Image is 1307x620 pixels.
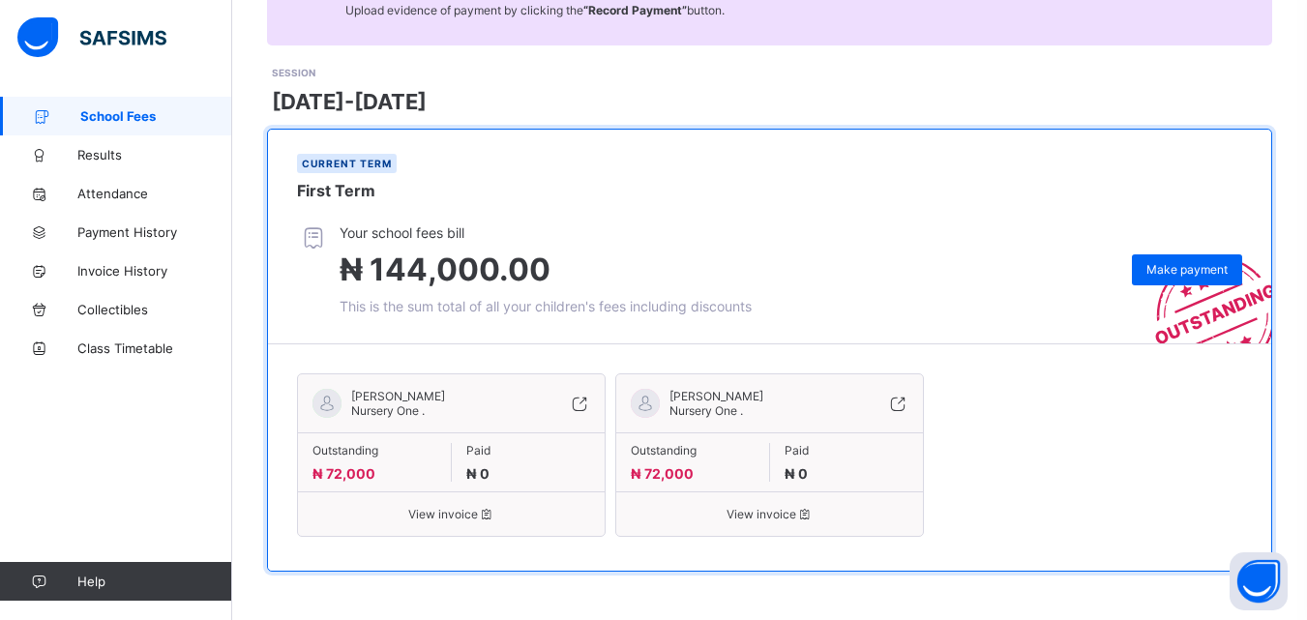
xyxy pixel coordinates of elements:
span: Outstanding [631,443,755,458]
span: Nursery One . [669,403,743,418]
img: outstanding-stamp.3c148f88c3ebafa6da95868fa43343a1.svg [1131,233,1271,343]
span: First Term [297,181,375,200]
span: ₦ 72,000 [631,465,694,482]
span: Paid [466,443,591,458]
span: ₦ 0 [785,465,808,482]
span: Nursery One . [351,403,425,418]
span: ₦ 72,000 [312,465,375,482]
span: SESSION [272,67,315,78]
span: Outstanding [312,443,436,458]
span: Results [77,147,232,162]
span: Help [77,574,231,589]
span: Make payment [1146,262,1228,277]
span: [DATE]-[DATE] [272,89,427,114]
button: Open asap [1230,552,1288,610]
span: Collectibles [77,302,232,317]
span: View invoice [312,507,590,521]
span: [PERSON_NAME] [669,389,763,403]
span: School Fees [80,108,232,124]
span: Paid [785,443,909,458]
span: View invoice [631,507,908,521]
span: ₦ 144,000.00 [340,251,550,288]
span: [PERSON_NAME] [351,389,445,403]
span: This is the sum total of all your children's fees including discounts [340,298,752,314]
img: safsims [17,17,166,58]
span: Attendance [77,186,232,201]
b: “Record Payment” [583,3,687,17]
span: Class Timetable [77,340,232,356]
span: Current term [302,158,392,169]
span: Invoice History [77,263,232,279]
span: Your school fees bill [340,224,752,241]
span: ₦ 0 [466,465,490,482]
span: Payment History [77,224,232,240]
